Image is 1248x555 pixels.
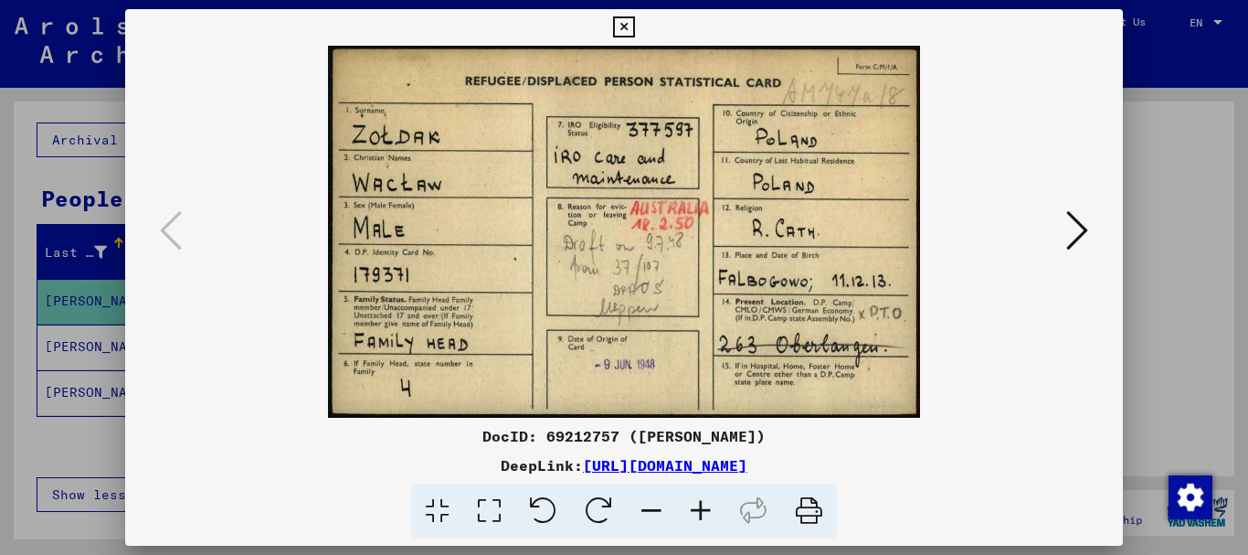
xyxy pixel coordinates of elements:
img: 001.jpg [187,46,1062,418]
div: Zustimmung ändern [1168,475,1211,518]
img: Zustimmung ändern [1169,475,1212,519]
div: DeepLink: [125,454,1124,476]
a: [URL][DOMAIN_NAME] [583,456,747,475]
div: DocID: 69212757 ([PERSON_NAME]) [125,425,1124,447]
